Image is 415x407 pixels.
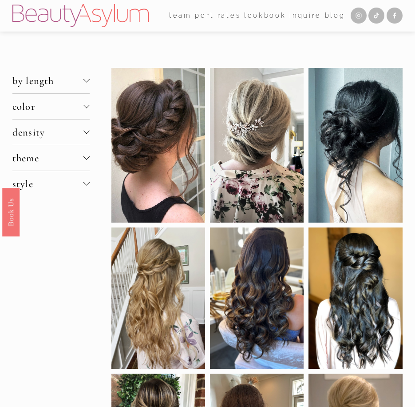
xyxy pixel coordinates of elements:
[169,10,192,22] span: team
[12,171,90,196] button: style
[12,4,149,27] img: Beauty Asylum | Bridal Hair &amp; Makeup Charlotte &amp; Atlanta
[217,9,241,22] a: Rates
[12,145,90,171] button: theme
[244,9,286,22] a: Lookbook
[12,152,83,164] span: theme
[195,9,214,22] a: port
[325,9,345,22] a: Blog
[387,8,403,24] a: Facebook
[12,68,90,93] button: by length
[12,126,83,138] span: density
[289,9,321,22] a: Inquire
[12,120,90,145] button: density
[12,100,83,112] span: color
[351,8,367,24] a: Instagram
[368,8,384,24] a: TikTok
[12,75,83,87] span: by length
[12,94,90,119] button: color
[169,9,192,22] a: folder dropdown
[12,178,83,190] span: style
[2,188,20,236] a: Book Us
